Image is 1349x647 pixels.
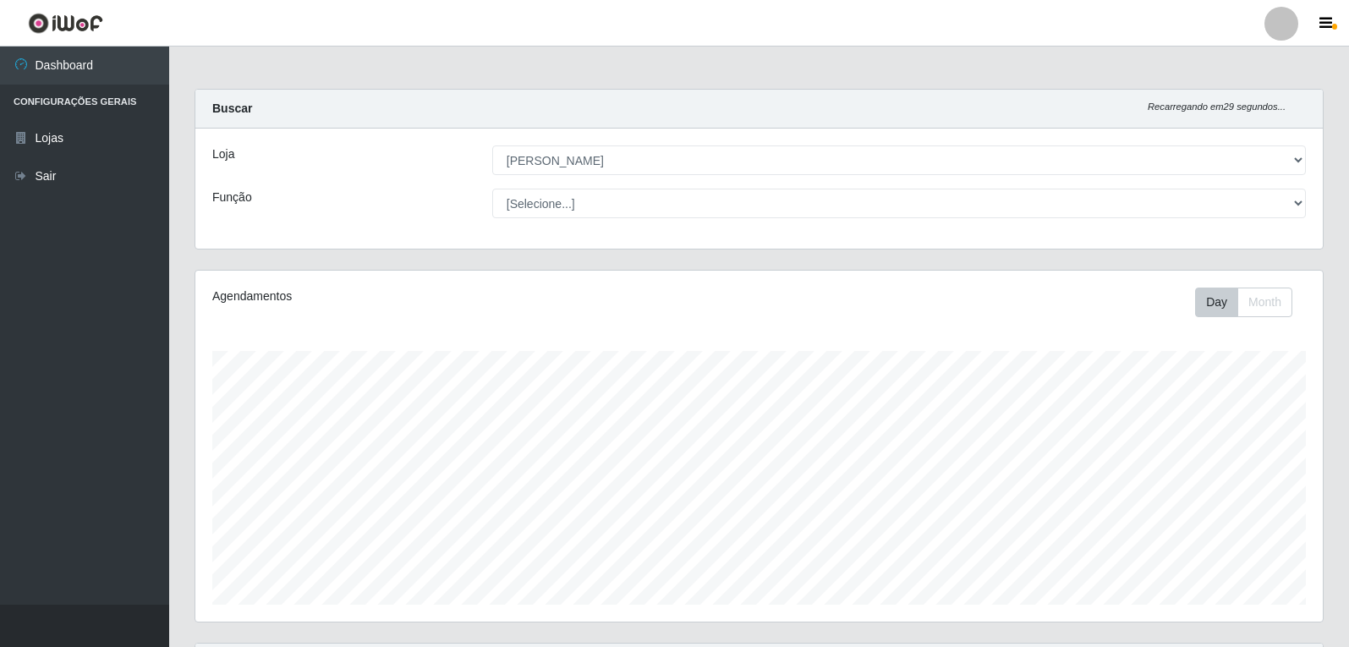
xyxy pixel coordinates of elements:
button: Month [1237,288,1292,317]
strong: Buscar [212,101,252,115]
div: Toolbar with button groups [1195,288,1306,317]
button: Day [1195,288,1238,317]
label: Loja [212,145,234,163]
img: CoreUI Logo [28,13,103,34]
div: First group [1195,288,1292,317]
label: Função [212,189,252,206]
i: Recarregando em 29 segundos... [1148,101,1286,112]
div: Agendamentos [212,288,653,305]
